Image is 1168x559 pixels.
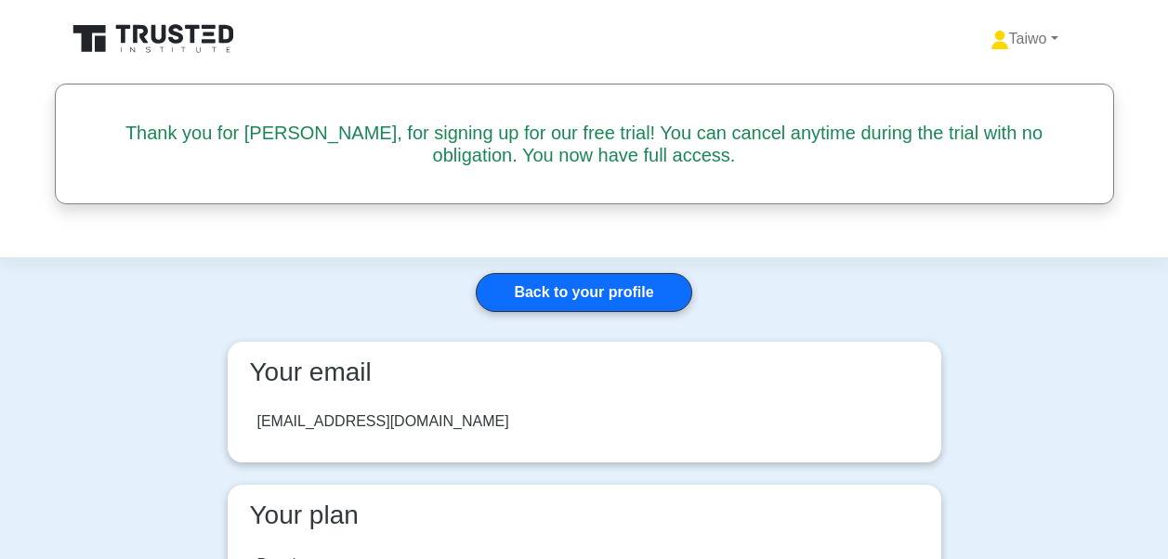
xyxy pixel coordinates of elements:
[243,357,926,388] h3: Your email
[257,410,509,433] div: [EMAIL_ADDRESS][DOMAIN_NAME]
[946,20,1103,58] a: Taiwo
[476,273,691,312] a: Back to your profile
[97,122,1072,166] h5: Thank you for [PERSON_NAME], for signing up for our free trial! You can cancel anytime during the...
[243,500,926,531] h3: Your plan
